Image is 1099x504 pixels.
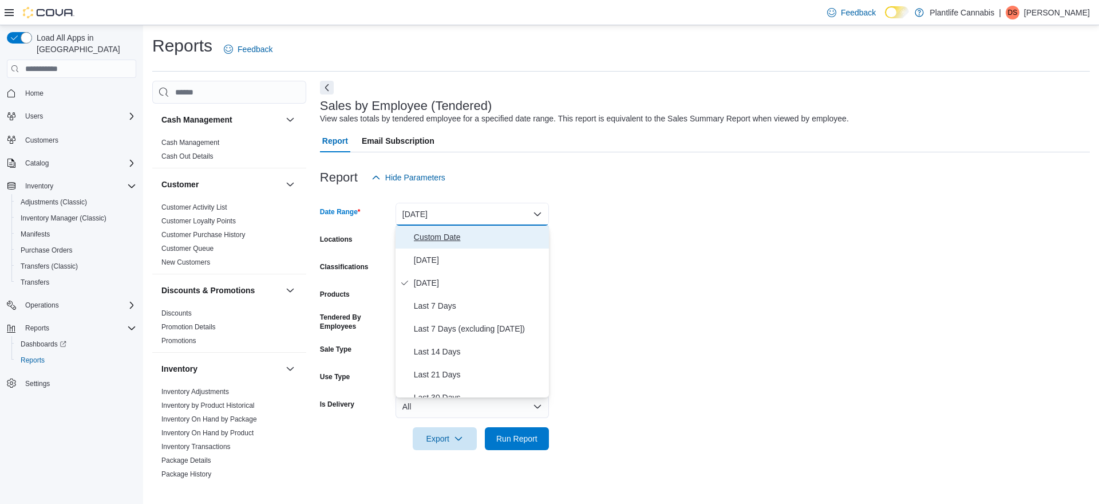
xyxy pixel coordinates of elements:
[161,337,196,345] a: Promotions
[161,179,199,190] h3: Customer
[161,231,246,239] a: Customer Purchase History
[320,290,350,299] label: Products
[21,298,136,312] span: Operations
[21,262,78,271] span: Transfers (Classic)
[283,113,297,127] button: Cash Management
[320,171,358,184] h3: Report
[21,132,136,147] span: Customers
[320,400,354,409] label: Is Delivery
[11,194,141,210] button: Adjustments (Classic)
[161,114,232,125] h3: Cash Management
[161,442,231,451] span: Inventory Transactions
[161,456,211,464] a: Package Details
[2,131,141,148] button: Customers
[32,32,136,55] span: Load All Apps in [GEOGRAPHIC_DATA]
[21,133,63,147] a: Customers
[320,235,353,244] label: Locations
[320,207,361,216] label: Date Range
[885,6,909,18] input: Dark Mode
[21,179,58,193] button: Inventory
[16,259,82,273] a: Transfers (Classic)
[11,274,141,290] button: Transfers
[161,245,214,253] a: Customer Queue
[161,258,210,266] a: New Customers
[161,244,214,253] span: Customer Queue
[320,345,351,354] label: Sale Type
[2,108,141,124] button: Users
[1006,6,1019,19] div: Dorothy Szczepanski
[16,195,92,209] a: Adjustments (Classic)
[16,353,49,367] a: Reports
[999,6,1001,19] p: |
[219,38,277,61] a: Feedback
[161,401,255,410] span: Inventory by Product Historical
[420,427,470,450] span: Export
[21,321,54,335] button: Reports
[16,243,136,257] span: Purchase Orders
[485,427,549,450] button: Run Report
[25,182,53,191] span: Inventory
[320,81,334,94] button: Next
[496,433,537,444] span: Run Report
[414,368,544,381] span: Last 21 Days
[2,178,141,194] button: Inventory
[161,114,281,125] button: Cash Management
[322,129,348,152] span: Report
[320,113,849,125] div: View sales totals by tendered employee for a specified date range. This report is equivalent to t...
[11,336,141,352] a: Dashboards
[21,214,106,223] span: Inventory Manager (Classic)
[414,230,544,244] span: Custom Date
[161,285,281,296] button: Discounts & Promotions
[414,253,544,267] span: [DATE]
[161,139,219,147] a: Cash Management
[161,322,216,332] span: Promotion Details
[2,155,141,171] button: Catalog
[283,178,297,191] button: Customer
[16,353,136,367] span: Reports
[21,321,136,335] span: Reports
[16,275,136,289] span: Transfers
[25,379,50,388] span: Settings
[283,283,297,297] button: Discounts & Promotions
[414,391,544,404] span: Last 30 Days
[2,297,141,313] button: Operations
[930,6,994,19] p: Plantlife Cannabis
[2,320,141,336] button: Reports
[21,298,64,312] button: Operations
[320,262,369,271] label: Classifications
[16,275,54,289] a: Transfers
[16,211,111,225] a: Inventory Manager (Classic)
[25,136,58,145] span: Customers
[21,356,45,365] span: Reports
[396,395,549,418] button: All
[2,375,141,392] button: Settings
[152,200,306,274] div: Customer
[16,337,136,351] span: Dashboards
[413,427,477,450] button: Export
[152,136,306,168] div: Cash Management
[161,309,192,318] span: Discounts
[161,216,236,226] span: Customer Loyalty Points
[161,152,214,160] a: Cash Out Details
[161,179,281,190] button: Customer
[11,352,141,368] button: Reports
[21,109,136,123] span: Users
[21,156,136,170] span: Catalog
[21,156,53,170] button: Catalog
[16,259,136,273] span: Transfers (Classic)
[161,470,211,479] span: Package History
[161,217,236,225] a: Customer Loyalty Points
[21,377,54,391] a: Settings
[21,179,136,193] span: Inventory
[161,363,281,375] button: Inventory
[414,276,544,290] span: [DATE]
[21,340,66,349] span: Dashboards
[161,285,255,296] h3: Discounts & Promotions
[16,227,54,241] a: Manifests
[21,376,136,391] span: Settings
[396,226,549,397] div: Select listbox
[21,86,136,100] span: Home
[841,7,876,18] span: Feedback
[161,230,246,239] span: Customer Purchase History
